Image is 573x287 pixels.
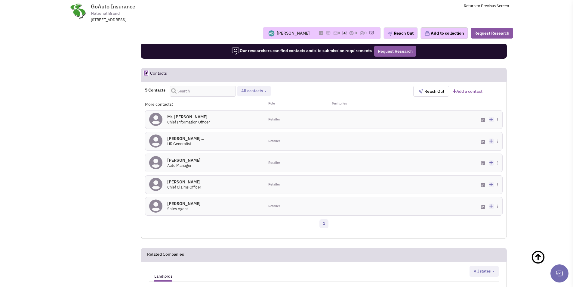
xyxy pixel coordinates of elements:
[91,17,248,23] div: [STREET_ADDRESS]
[464,3,509,8] a: Return to Previous Screen
[324,101,384,107] div: Territories
[277,30,310,36] div: [PERSON_NAME]
[145,87,165,93] h4: 5 Contacts
[319,219,328,228] a: 1
[326,31,331,36] img: icon-note.png
[268,182,280,187] span: Retailer
[231,47,240,55] img: icon-researcher-20.png
[333,31,338,36] img: icon-email-active-16.png
[338,30,340,36] span: 0
[167,141,191,146] span: HR Generalist
[364,30,367,36] span: 0
[369,31,374,36] img: research-icon.png
[167,120,210,125] span: Chief Information Officer
[167,163,192,168] span: Auto Manager
[167,201,201,206] h4: [PERSON_NAME]
[167,179,201,185] h4: [PERSON_NAME]
[147,248,184,261] h2: Related Companies
[268,204,280,209] span: Retailer
[91,3,135,10] span: GoAuto Insurance
[150,68,167,81] h2: Contacts
[531,244,561,283] a: Back To Top
[154,274,172,279] h5: Landlords
[167,158,201,163] h4: [PERSON_NAME]
[241,88,263,93] span: All contacts
[474,269,491,274] span: All states
[413,86,449,97] button: Reach Out
[359,31,364,36] img: TaskCount.png
[453,88,482,94] a: Add a contact
[387,31,392,36] img: plane.png
[418,89,423,94] img: plane.png
[268,139,280,144] span: Retailer
[471,28,513,39] button: Request Research
[231,48,372,53] span: Our researchers can find contacts and site submission requirements
[374,46,416,57] button: Request Research
[170,86,236,97] input: Search
[167,206,188,211] span: Sales Agent
[151,268,175,280] a: Landlords
[472,268,496,275] button: All states
[264,101,324,107] div: Role
[268,161,280,165] span: Retailer
[167,114,210,120] h4: Mr. [PERSON_NAME]
[424,31,430,36] img: icon-collection-lavender.png
[167,136,204,141] h4: [PERSON_NAME]...
[421,27,468,39] button: Add to collection
[91,10,120,17] span: National Brand
[349,31,354,36] img: icon-dealamount.png
[355,30,357,36] span: 0
[384,27,417,39] button: Reach Out
[145,101,264,107] div: More contacts:
[268,117,280,122] span: Retailer
[167,185,201,190] span: Chief Claims Officer
[239,88,269,94] button: All contacts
